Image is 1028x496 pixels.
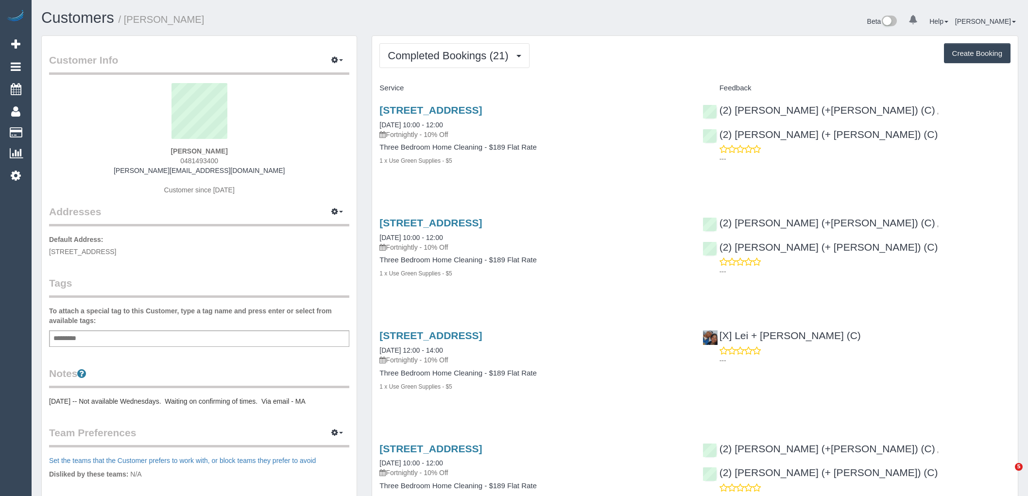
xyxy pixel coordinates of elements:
[720,356,1011,365] p: ---
[702,217,935,228] a: (2) [PERSON_NAME] (+[PERSON_NAME]) (C)
[995,463,1018,486] iframe: Intercom live chat
[702,104,935,116] a: (2) [PERSON_NAME] (+[PERSON_NAME]) (C)
[49,457,316,464] a: Set the teams that the Customer prefers to work with, or block teams they prefer to avoid
[702,467,938,478] a: (2) [PERSON_NAME] (+ [PERSON_NAME]) (C)
[379,346,443,354] a: [DATE] 12:00 - 14:00
[49,276,349,298] legend: Tags
[702,330,861,341] a: [X] Lei + [PERSON_NAME] (C)
[379,256,687,264] h4: Three Bedroom Home Cleaning - $189 Flat Rate
[702,241,938,253] a: (2) [PERSON_NAME] (+ [PERSON_NAME]) (C)
[379,270,452,277] small: 1 x Use Green Supplies - $5
[49,426,349,447] legend: Team Preferences
[379,468,687,478] p: Fortnightly - 10% Off
[130,470,141,478] span: N/A
[171,147,227,155] strong: [PERSON_NAME]
[702,443,935,454] a: (2) [PERSON_NAME] (+[PERSON_NAME]) (C)
[379,459,443,467] a: [DATE] 10:00 - 12:00
[379,234,443,241] a: [DATE] 10:00 - 12:00
[49,469,128,479] label: Disliked by these teams:
[379,43,529,68] button: Completed Bookings (21)
[114,167,285,174] a: [PERSON_NAME][EMAIL_ADDRESS][DOMAIN_NAME]
[379,355,687,365] p: Fortnightly - 10% Off
[702,84,1011,92] h4: Feedback
[929,17,948,25] a: Help
[379,482,687,490] h4: Three Bedroom Home Cleaning - $189 Flat Rate
[119,14,205,25] small: / [PERSON_NAME]
[379,369,687,377] h4: Three Bedroom Home Cleaning - $189 Flat Rate
[944,43,1011,64] button: Create Booking
[379,157,452,164] small: 1 x Use Green Supplies - $5
[49,306,349,325] label: To attach a special tag to this Customer, type a tag name and press enter or select from availabl...
[703,330,718,345] img: [X] Lei + Leo (C)
[388,50,513,62] span: Completed Bookings (21)
[702,129,938,140] a: (2) [PERSON_NAME] (+ [PERSON_NAME]) (C)
[164,186,235,194] span: Customer since [DATE]
[379,443,482,454] a: [STREET_ADDRESS]
[720,267,1011,276] p: ---
[955,17,1016,25] a: [PERSON_NAME]
[379,130,687,139] p: Fortnightly - 10% Off
[49,235,103,244] label: Default Address:
[180,157,218,165] span: 0481493400
[379,242,687,252] p: Fortnightly - 10% Off
[867,17,897,25] a: Beta
[379,121,443,129] a: [DATE] 10:00 - 12:00
[49,396,349,406] pre: [DATE] -- Not available Wednesdays. Waiting on confirming of times. Via email - MA
[937,446,939,454] span: ,
[49,248,116,256] span: [STREET_ADDRESS]
[379,383,452,390] small: 1 x Use Green Supplies - $5
[49,53,349,75] legend: Customer Info
[881,16,897,28] img: New interface
[49,366,349,388] legend: Notes
[1015,463,1023,471] span: 5
[379,84,687,92] h4: Service
[379,143,687,152] h4: Three Bedroom Home Cleaning - $189 Flat Rate
[720,154,1011,164] p: ---
[41,9,114,26] a: Customers
[937,220,939,228] span: ,
[379,217,482,228] a: [STREET_ADDRESS]
[379,330,482,341] a: [STREET_ADDRESS]
[6,10,25,23] img: Automaid Logo
[937,107,939,115] span: ,
[379,104,482,116] a: [STREET_ADDRESS]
